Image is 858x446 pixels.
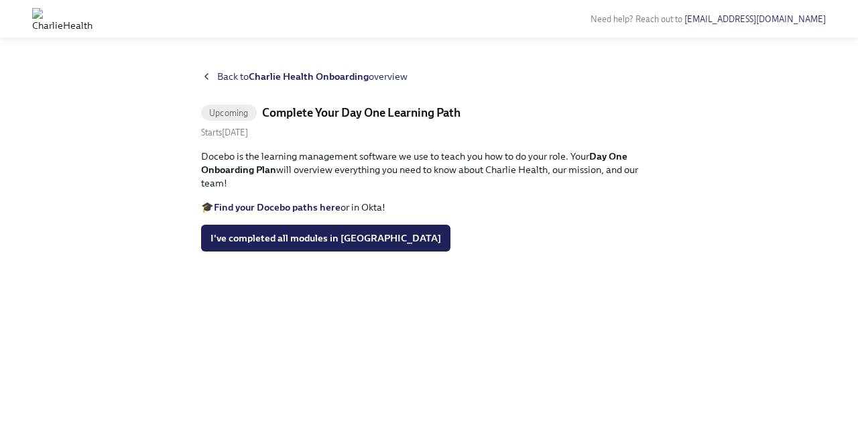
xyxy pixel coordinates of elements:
[210,231,441,245] span: I've completed all modules in [GEOGRAPHIC_DATA]
[249,70,369,82] strong: Charlie Health Onboarding
[591,14,826,24] span: Need help? Reach out to
[201,108,257,118] span: Upcoming
[201,150,657,190] p: Docebo is the learning management software we use to teach you how to do your role. Your will ove...
[262,105,461,121] h5: Complete Your Day One Learning Path
[201,127,248,137] span: Monday, September 22nd 2025, 10:00 am
[214,201,341,213] a: Find your Docebo paths here
[684,14,826,24] a: [EMAIL_ADDRESS][DOMAIN_NAME]
[32,8,93,30] img: CharlieHealth
[201,201,657,214] p: 🎓 or in Okta!
[217,70,408,83] span: Back to overview
[201,225,450,252] button: I've completed all modules in [GEOGRAPHIC_DATA]
[201,70,657,83] a: Back toCharlie Health Onboardingoverview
